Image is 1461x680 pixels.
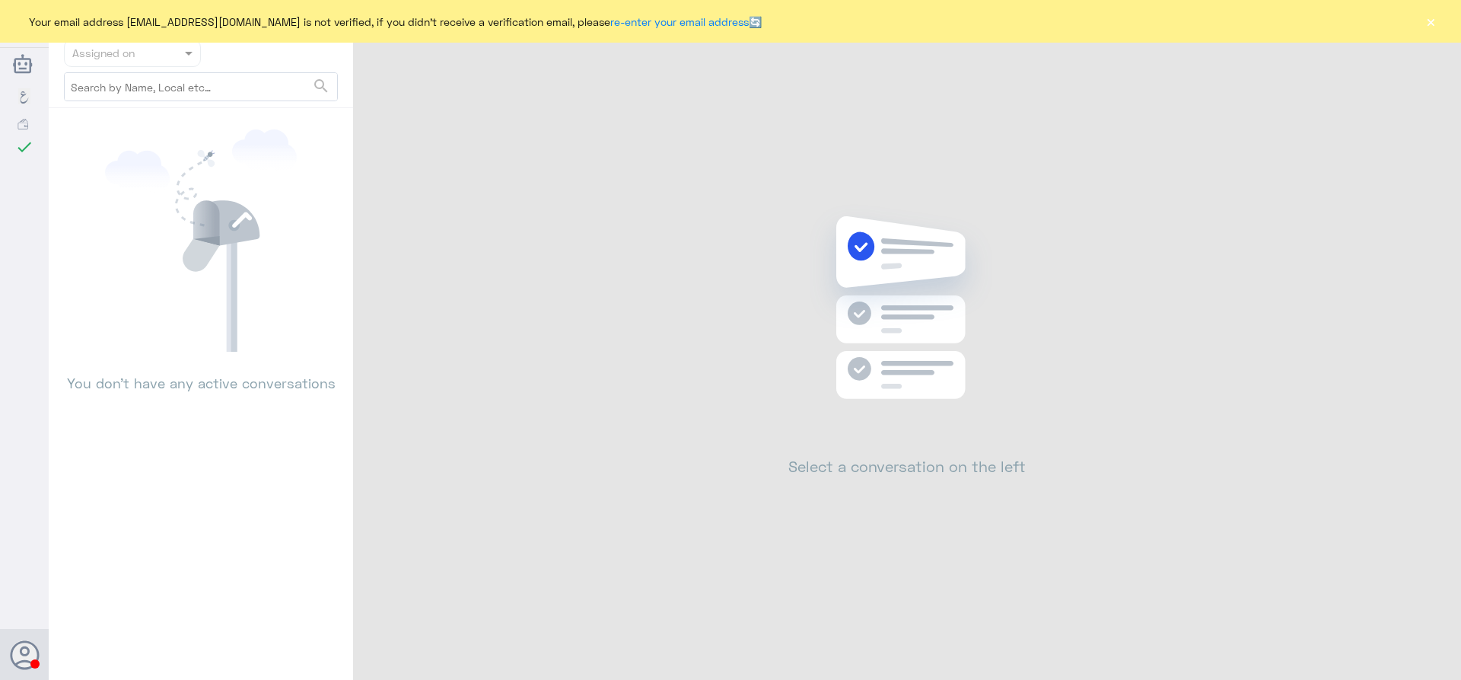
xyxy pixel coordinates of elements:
[312,77,330,95] span: search
[29,14,762,30] span: Your email address [EMAIL_ADDRESS][DOMAIN_NAME] is not verified, if you didn't receive a verifica...
[788,457,1026,475] h2: Select a conversation on the left
[312,74,330,99] button: search
[65,73,337,101] input: Search by Name, Local etc…
[64,352,338,394] p: You don’t have any active conversations
[10,640,39,669] button: Avatar
[1423,14,1438,29] button: ×
[610,15,749,28] a: re-enter your email address
[15,138,33,156] i: check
